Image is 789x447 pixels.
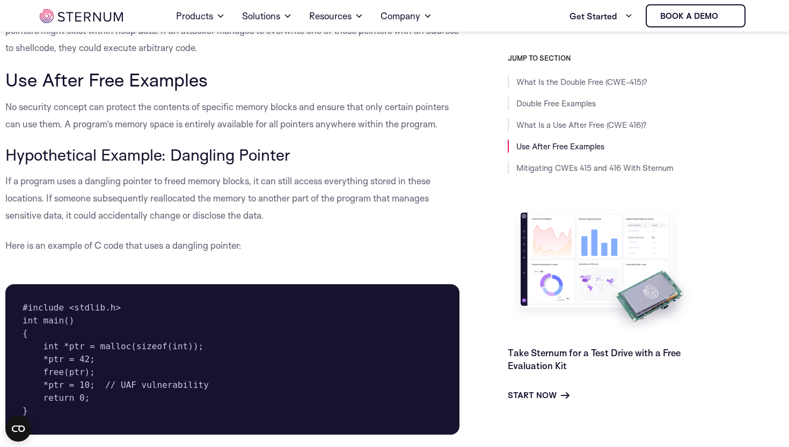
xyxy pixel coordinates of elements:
a: Company [381,1,432,31]
a: Double Free Examples [516,98,596,109]
h2: Use After Free Examples [5,69,459,90]
img: sternum iot [722,12,731,20]
p: Here is an example of C code that uses a dangling pointer: [5,237,459,254]
a: Products [176,1,225,31]
a: What Is a Use After Free (CWE 416)? [516,120,647,130]
img: Take Sternum for a Test Drive with a Free Evaluation Kit [508,204,696,338]
pre: #include <stdlib.h> int main() { int *ptr = malloc(sizeof(int)); *ptr = 42; free(ptr); *ptr = 10;... [5,284,459,435]
a: Use After Free Examples [516,141,604,152]
a: Take Sternum for a Test Drive with a Free Evaluation Kit [508,347,681,371]
h3: JUMP TO SECTION [508,54,784,62]
a: Solutions [242,1,292,31]
a: Mitigating CWEs 415 and 416 With Sternum [516,163,673,173]
a: Get Started [569,5,633,27]
a: Book a demo [646,4,746,27]
h3: Hypothetical Example: Dangling Pointer [5,146,459,164]
p: If a program uses a dangling pointer to freed memory blocks, it can still access everything store... [5,172,459,224]
a: What Is the Double Free (CWE-415)? [516,77,647,87]
a: Resources [309,1,363,31]
img: sternum iot [40,9,123,23]
p: No security concept can protect the contents of specific memory blocks and ensure that only certa... [5,98,459,133]
button: Open CMP widget [5,416,31,442]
